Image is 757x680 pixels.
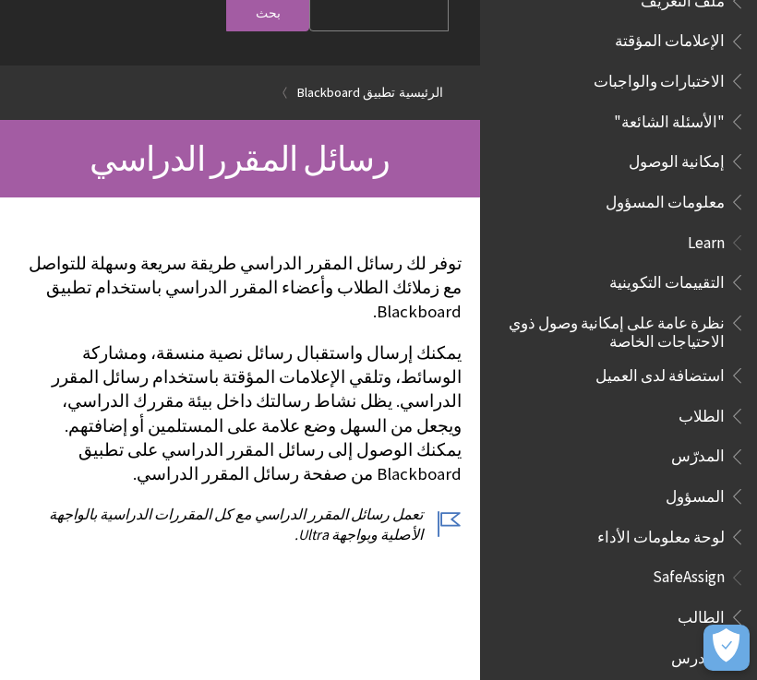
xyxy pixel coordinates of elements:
span: المسؤول [666,481,725,506]
span: المدرّس [671,441,725,466]
span: التقييمات التكوينية [609,267,725,292]
span: المدرس [671,642,725,667]
span: إمكانية الوصول [629,146,725,171]
span: الطلاب [679,400,725,425]
span: رسائل المقرر الدراسي [90,137,390,180]
nav: Book outline for Blackboard Learn Help [491,227,746,553]
p: يمكنك إرسال واستقبال رسائل نصية منسقة، ومشاركة الوسائط، وتلقي الإعلامات المؤقتة باستخدام رسائل ال... [18,341,462,486]
a: الرئيسية [399,81,443,104]
span: استضافة لدى العميل [595,360,725,385]
span: الإعلامات المؤقتة [615,26,725,51]
span: "الأسئلة الشائعة" [614,106,725,131]
span: Learn [688,227,725,252]
span: الطالب [678,602,725,626]
p: تعمل رسائل المقرر الدراسي مع كل المقررات الدراسية بالواجهة الأصلية وبواجهة Ultra. [18,504,462,545]
span: معلومات المسؤول [606,186,725,211]
button: فتح التفضيلات [703,625,750,671]
span: نظرة عامة على إمكانية وصول ذوي الاحتياجات الخاصة [502,307,725,351]
span: SafeAssign [653,562,725,587]
p: توفر لك رسائل المقرر الدراسي طريقة سريعة وسهلة للتواصل مع زملائك الطلاب وأعضاء المقرر الدراسي باس... [18,252,462,325]
span: لوحة معلومات الأداء [597,521,725,546]
span: الاختبارات والواجبات [594,66,725,90]
a: تطبيق Blackboard [297,81,395,104]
